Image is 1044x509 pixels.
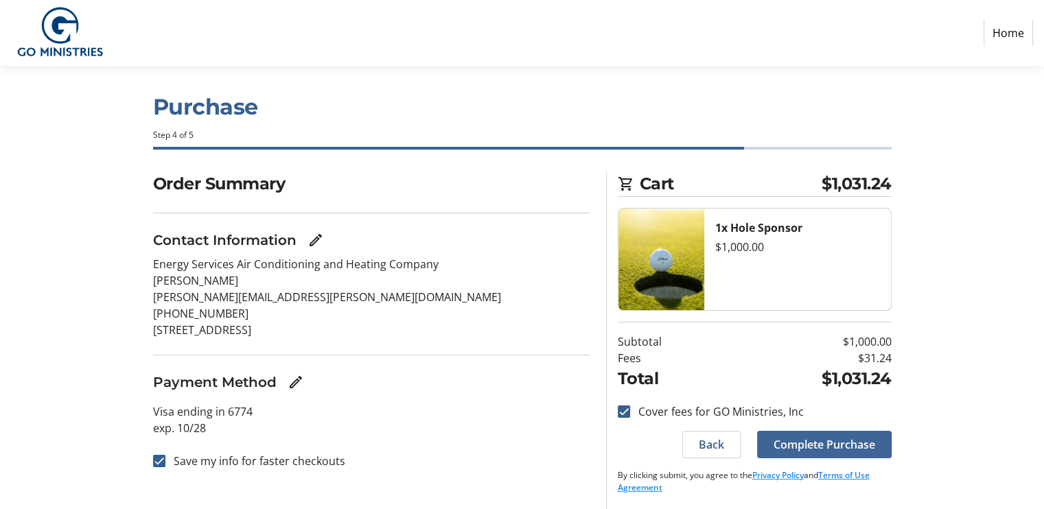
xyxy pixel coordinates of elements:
a: Terms of Use Agreement [618,469,870,493]
td: Total [618,366,723,391]
button: Edit Payment Method [282,368,310,396]
strong: 1x Hole Sponsor [715,220,802,235]
button: Back [682,431,741,458]
p: By clicking submit, you agree to the and [618,469,892,494]
div: Step 4 of 5 [153,129,892,141]
td: Fees [618,350,723,366]
p: [PERSON_NAME][EMAIL_ADDRESS][PERSON_NAME][DOMAIN_NAME] [153,289,590,305]
label: Save my info for faster checkouts [165,453,345,469]
img: GO Ministries, Inc's Logo [11,5,108,60]
h2: Order Summary [153,171,590,196]
p: Visa ending in 6774 exp. 10/28 [153,403,590,436]
td: $1,000.00 [723,333,892,350]
p: [PERSON_NAME] [153,272,590,289]
span: Complete Purchase [774,436,875,453]
button: Complete Purchase [757,431,892,458]
td: $31.24 [723,350,892,366]
h3: Contact Information [153,230,297,250]
span: Cart [640,171,822,196]
img: Hole Sponsor [618,209,704,310]
p: [PHONE_NUMBER] [153,305,590,322]
div: $1,000.00 [715,239,880,255]
span: $1,031.24 [822,171,892,196]
h3: Payment Method [153,372,277,392]
button: Edit Contact Information [302,226,329,254]
p: Energy Services Air Conditioning and Heating Company [153,256,590,272]
span: Back [699,436,724,453]
p: [STREET_ADDRESS] [153,322,590,338]
a: Privacy Policy [752,469,804,481]
td: Subtotal [618,333,723,350]
h1: Purchase [153,91,892,123]
td: $1,031.24 [723,366,892,391]
label: Cover fees for GO Ministries, Inc [630,403,804,420]
a: Home [984,20,1033,46]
